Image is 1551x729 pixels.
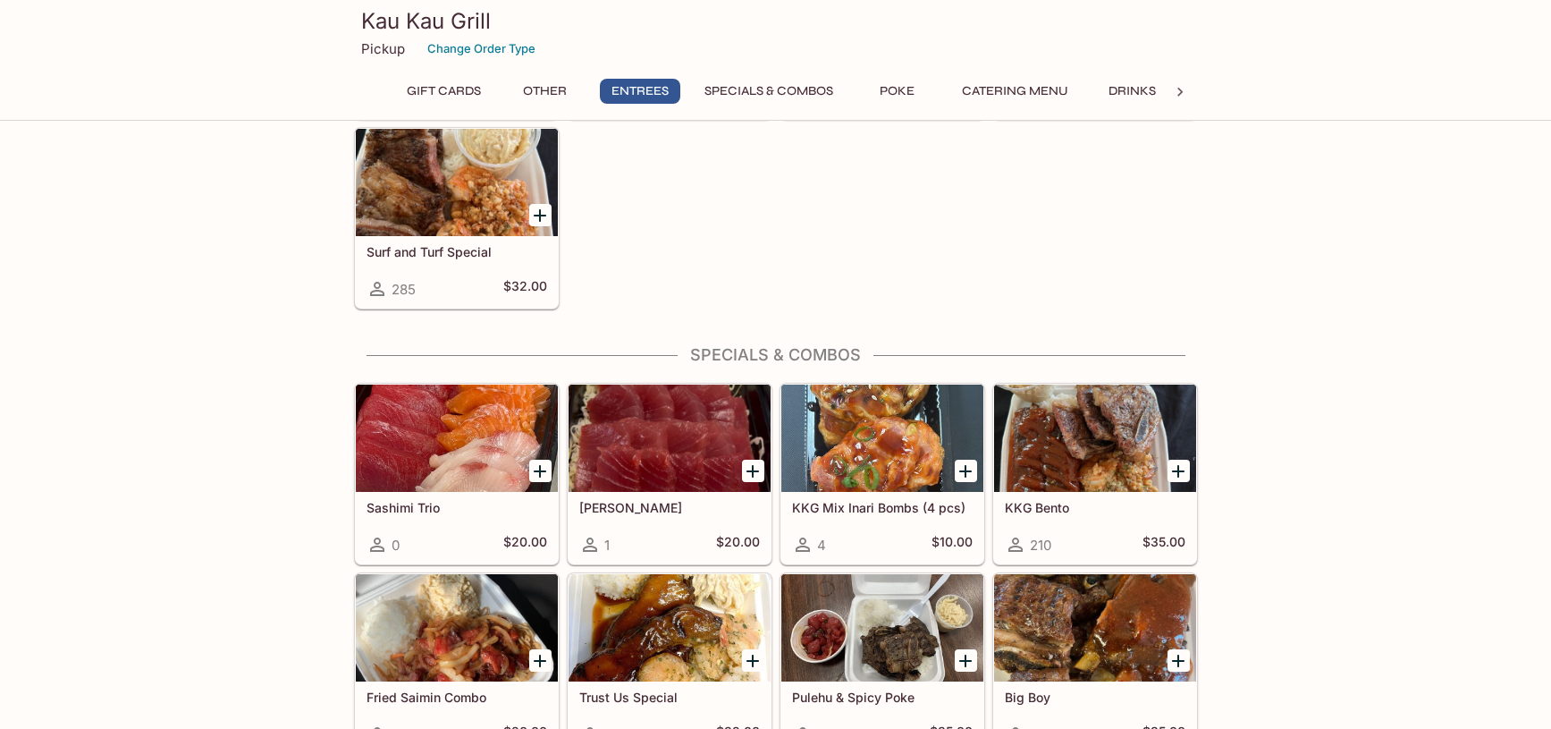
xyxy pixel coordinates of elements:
span: 4 [817,537,826,554]
button: Drinks [1092,79,1173,104]
div: KKG Bento [994,385,1196,492]
h4: Specials & Combos [354,345,1198,365]
div: Surf and Turf Special [356,129,558,236]
a: KKG Bento210$35.00 [993,384,1197,564]
h5: Big Boy [1005,690,1185,705]
button: Add KKG Mix Inari Bombs (4 pcs) [955,460,977,482]
h5: Fried Saimin Combo [367,690,547,705]
button: Add Trust Us Special [742,649,764,672]
div: Fried Saimin Combo [356,574,558,682]
h3: Kau Kau Grill [361,7,1191,35]
a: Surf and Turf Special285$32.00 [355,128,559,309]
span: 285 [392,281,416,298]
div: KKG Mix Inari Bombs (4 pcs) [781,385,983,492]
button: Other [505,79,586,104]
span: 1 [604,537,610,554]
button: Specials & Combos [695,79,843,104]
button: Add Surf and Turf Special [529,204,552,226]
button: Add Fried Saimin Combo [529,649,552,672]
h5: Pulehu & Spicy Poke [792,690,973,705]
a: Sashimi Trio0$20.00 [355,384,559,564]
div: Sashimi Trio [356,385,558,492]
div: Ahi Sashimi [569,385,771,492]
h5: $20.00 [503,534,547,555]
span: 210 [1030,537,1051,554]
button: Add Pulehu & Spicy Poke [955,649,977,672]
button: Gift Cards [397,79,491,104]
a: KKG Mix Inari Bombs (4 pcs)4$10.00 [780,384,984,564]
button: Poke [857,79,938,104]
a: [PERSON_NAME]1$20.00 [568,384,771,564]
button: Add KKG Bento [1167,460,1190,482]
p: Pickup [361,40,405,57]
h5: Surf and Turf Special [367,244,547,259]
div: Big Boy [994,574,1196,682]
h5: $32.00 [503,278,547,300]
h5: KKG Bento [1005,500,1185,515]
h5: $20.00 [716,534,760,555]
button: Change Order Type [419,35,544,63]
h5: $35.00 [1142,534,1185,555]
button: Add Ahi Sashimi [742,460,764,482]
h5: Sashimi Trio [367,500,547,515]
h5: [PERSON_NAME] [579,500,760,515]
button: Entrees [600,79,680,104]
button: Catering Menu [952,79,1078,104]
button: Add Sashimi Trio [529,460,552,482]
div: Trust Us Special [569,574,771,682]
h5: Trust Us Special [579,690,760,705]
div: Pulehu & Spicy Poke [781,574,983,682]
h5: KKG Mix Inari Bombs (4 pcs) [792,500,973,515]
h5: $10.00 [931,534,973,555]
span: 0 [392,537,400,554]
button: Add Big Boy [1167,649,1190,672]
